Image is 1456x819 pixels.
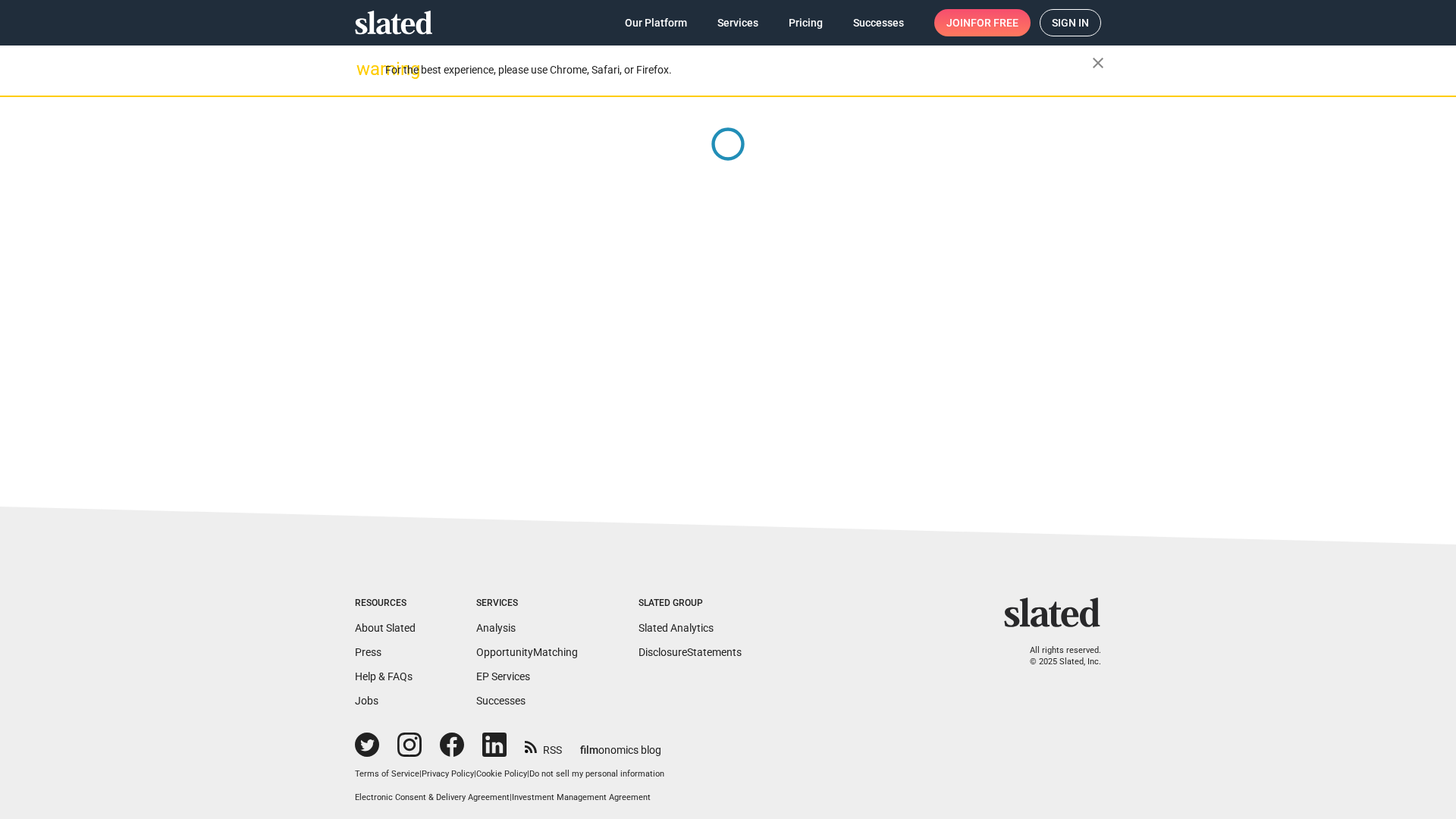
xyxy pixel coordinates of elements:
[971,9,1018,36] span: for free
[355,598,416,610] div: Resources
[789,9,823,36] span: Pricing
[1014,645,1101,667] p: All rights reserved. © 2025 Slated, Inc.
[639,622,714,634] a: Slated Analytics
[355,792,510,802] a: Electronic Consent & Delivery Agreement
[474,769,476,779] span: |
[705,9,770,36] a: Services
[476,695,526,707] a: Successes
[625,9,687,36] span: Our Platform
[355,695,378,707] a: Jobs
[841,9,916,36] a: Successes
[476,646,578,658] a: OpportunityMatching
[1089,54,1107,72] mat-icon: close
[1052,10,1089,36] span: Sign in
[476,598,578,610] div: Services
[777,9,835,36] a: Pricing
[355,670,413,682] a: Help & FAQs
[356,60,375,78] mat-icon: warning
[580,744,598,756] span: film
[476,622,516,634] a: Analysis
[580,731,661,758] a: filmonomics blog
[525,734,562,758] a: RSS
[512,792,651,802] a: Investment Management Agreement
[355,646,381,658] a: Press
[355,769,419,779] a: Terms of Service
[419,769,422,779] span: |
[510,792,512,802] span: |
[639,598,742,610] div: Slated Group
[476,769,527,779] a: Cookie Policy
[934,9,1031,36] a: Joinfor free
[422,769,474,779] a: Privacy Policy
[613,9,699,36] a: Our Platform
[385,60,1092,80] div: For the best experience, please use Chrome, Safari, or Firefox.
[476,670,530,682] a: EP Services
[1040,9,1101,36] a: Sign in
[717,9,758,36] span: Services
[639,646,742,658] a: DisclosureStatements
[529,769,664,780] button: Do not sell my personal information
[946,9,1018,36] span: Join
[355,622,416,634] a: About Slated
[853,9,904,36] span: Successes
[527,769,529,779] span: |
